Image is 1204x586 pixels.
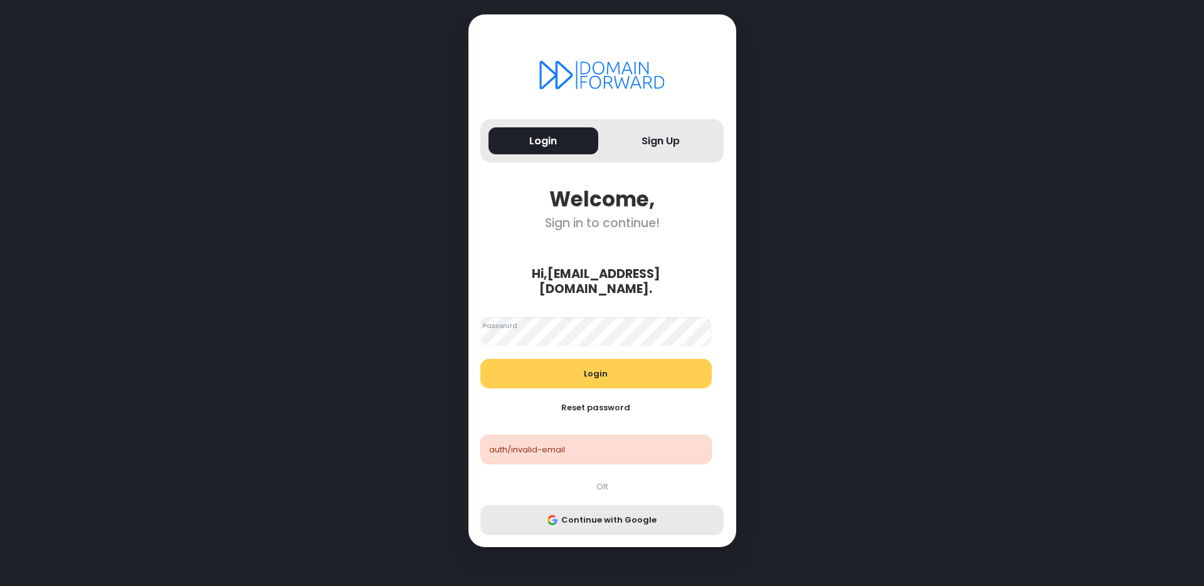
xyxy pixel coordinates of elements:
div: Hi, [EMAIL_ADDRESS][DOMAIN_NAME] . [474,267,717,296]
button: Login [488,127,598,154]
div: Sign in to continue! [480,216,724,230]
button: Reset password [480,393,712,423]
div: auth/invalid-email [480,435,712,465]
div: Welcome, [480,187,724,211]
button: Login [480,359,712,389]
div: OR [474,481,730,493]
button: Sign Up [606,127,716,154]
button: Continue with Google [480,505,724,535]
